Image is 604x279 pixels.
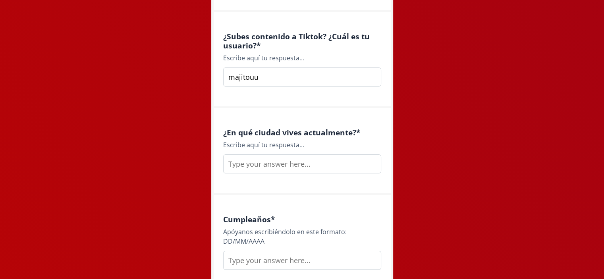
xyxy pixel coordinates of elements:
div: Apóyanos escribiéndolo en este formato: DD/MM/AAAA [223,227,381,246]
input: Type your answer here... [223,154,381,173]
h4: ¿Subes contenido a Tiktok? ¿Cuál es tu usuario? * [223,32,381,50]
div: Escribe aquí tu respuesta... [223,140,381,150]
h4: Cumpleaños * [223,215,381,224]
h4: ¿En qué ciudad vives actualmente? * [223,128,381,137]
input: Type your answer here... [223,251,381,270]
div: Escribe aquí tu respuesta... [223,53,381,63]
input: Type your answer here... [223,67,381,87]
